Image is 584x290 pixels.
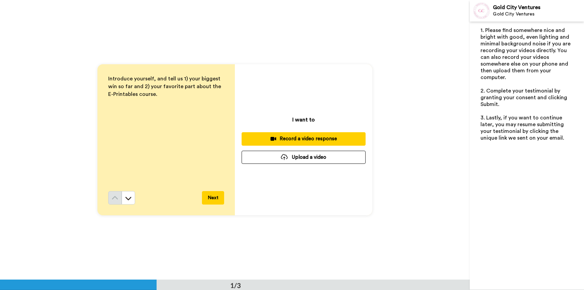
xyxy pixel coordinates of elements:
[242,132,366,145] button: Record a video response
[292,116,315,124] p: I want to
[493,4,584,11] div: Gold City Ventures
[481,115,565,141] span: 3. Lastly, if you want to continue later, you may resume submitting your testimonial by clicking ...
[473,3,490,19] img: Profile Image
[481,88,569,107] span: 2. Complete your testimonial by granting your consent and clicking Submit.
[481,28,572,80] span: 1. Please find somewhere nice and bright with good, even lighting and minimal background noise if...
[202,191,224,205] button: Next
[242,151,366,164] button: Upload a video
[219,281,252,290] div: 1/3
[493,11,584,17] div: Gold City Ventures
[247,135,360,142] div: Record a video response
[108,76,222,97] span: Introduce yourself, and tell us 1) your biggest win so far and 2) your favorite part about the E-...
